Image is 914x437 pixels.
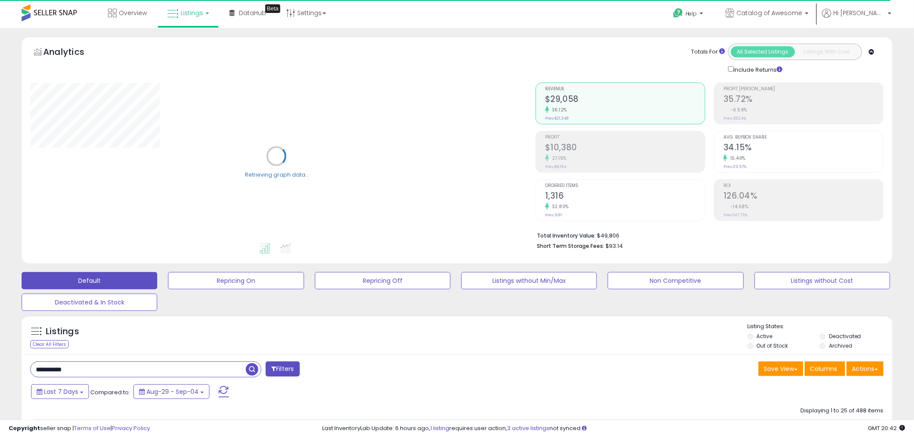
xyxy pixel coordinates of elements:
[545,184,705,188] span: Ordered Items
[724,135,883,140] span: Avg. Buybox Share
[608,272,743,289] button: Non Competitive
[119,9,147,17] span: Overview
[606,242,623,250] span: $93.14
[805,361,845,376] button: Columns
[545,116,568,121] small: Prev: $21,348
[245,171,308,179] div: Retrieving graph data..
[31,384,89,399] button: Last 7 Days
[724,116,746,121] small: Prev: 38.24%
[727,107,747,113] small: -6.59%
[146,387,199,396] span: Aug-29 - Sep-04
[44,387,78,396] span: Last 7 Days
[549,203,569,210] small: 32.80%
[265,4,280,13] div: Tooltip anchor
[537,242,604,250] b: Short Term Storage Fees:
[461,272,597,289] button: Listings without Min/Max
[692,48,725,56] div: Totals For
[90,388,130,396] span: Compared to:
[847,361,884,376] button: Actions
[239,9,266,17] span: DataHub
[133,384,209,399] button: Aug-29 - Sep-04
[9,424,150,433] div: seller snap | |
[30,340,69,348] div: Clear All Filters
[549,107,567,113] small: 36.12%
[829,332,861,340] label: Deactivated
[724,184,883,188] span: ROI
[266,361,299,377] button: Filters
[758,361,803,376] button: Save View
[181,9,203,17] span: Listings
[724,191,883,203] h2: 126.04%
[822,9,892,28] a: Hi [PERSON_NAME]
[757,342,788,349] label: Out of Stock
[545,87,705,92] span: Revenue
[22,272,157,289] button: Default
[755,272,890,289] button: Listings without Cost
[724,164,746,169] small: Prev: 29.57%
[834,9,885,17] span: Hi [PERSON_NAME]
[315,272,451,289] button: Repricing Off
[829,342,852,349] label: Archived
[666,1,712,28] a: Help
[724,212,747,218] small: Prev: 147.73%
[112,424,150,432] a: Privacy Policy
[810,364,838,373] span: Columns
[545,164,566,169] small: Prev: $8,164
[545,212,562,218] small: Prev: 991
[168,272,304,289] button: Repricing On
[537,230,877,240] li: $49,806
[722,64,793,74] div: Include Returns
[801,407,884,415] div: Displaying 1 to 25 of 488 items
[545,135,705,140] span: Profit
[545,94,705,106] h2: $29,058
[737,9,803,17] span: Catalog of Awesome
[43,46,101,60] h5: Analytics
[549,155,567,161] small: 27.15%
[22,294,157,311] button: Deactivated & In Stock
[545,142,705,154] h2: $10,380
[748,323,892,331] p: Listing States:
[46,326,79,338] h5: Listings
[731,46,795,57] button: All Selected Listings
[724,87,883,92] span: Profit [PERSON_NAME]
[724,94,883,106] h2: 35.72%
[727,203,749,210] small: -14.68%
[323,424,905,433] div: Last InventoryLab Update: 6 hours ago, requires user action, not synced.
[545,191,705,203] h2: 1,316
[685,10,697,17] span: Help
[757,332,773,340] label: Active
[727,155,746,161] small: 15.49%
[431,424,450,432] a: 1 listing
[795,46,859,57] button: Listings With Cost
[9,424,40,432] strong: Copyright
[673,8,683,19] i: Get Help
[508,424,550,432] a: 3 active listings
[868,424,905,432] span: 2025-09-12 20:42 GMT
[74,424,111,432] a: Terms of Use
[537,232,596,239] b: Total Inventory Value:
[724,142,883,154] h2: 34.15%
